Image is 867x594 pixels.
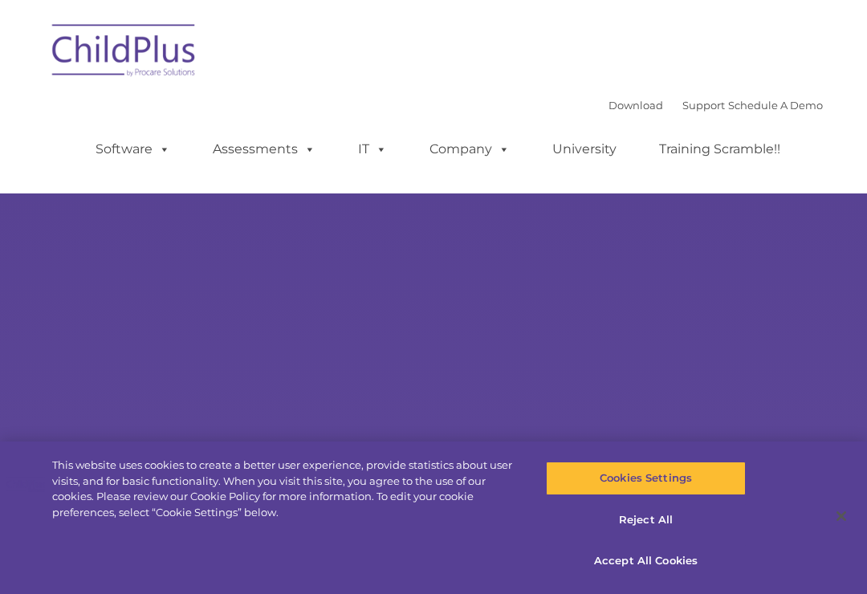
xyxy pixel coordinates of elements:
font: | [609,99,823,112]
button: Close [824,498,859,534]
a: Software [79,133,186,165]
a: IT [342,133,403,165]
a: Schedule A Demo [728,99,823,112]
a: University [536,133,633,165]
a: Download [609,99,663,112]
a: Support [682,99,725,112]
div: This website uses cookies to create a better user experience, provide statistics about user visit... [52,458,520,520]
button: Accept All Cookies [546,544,745,578]
a: Company [413,133,526,165]
button: Cookies Settings [546,462,745,495]
a: Assessments [197,133,332,165]
img: ChildPlus by Procare Solutions [44,13,205,93]
button: Reject All [546,503,745,537]
a: Training Scramble!! [643,133,796,165]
